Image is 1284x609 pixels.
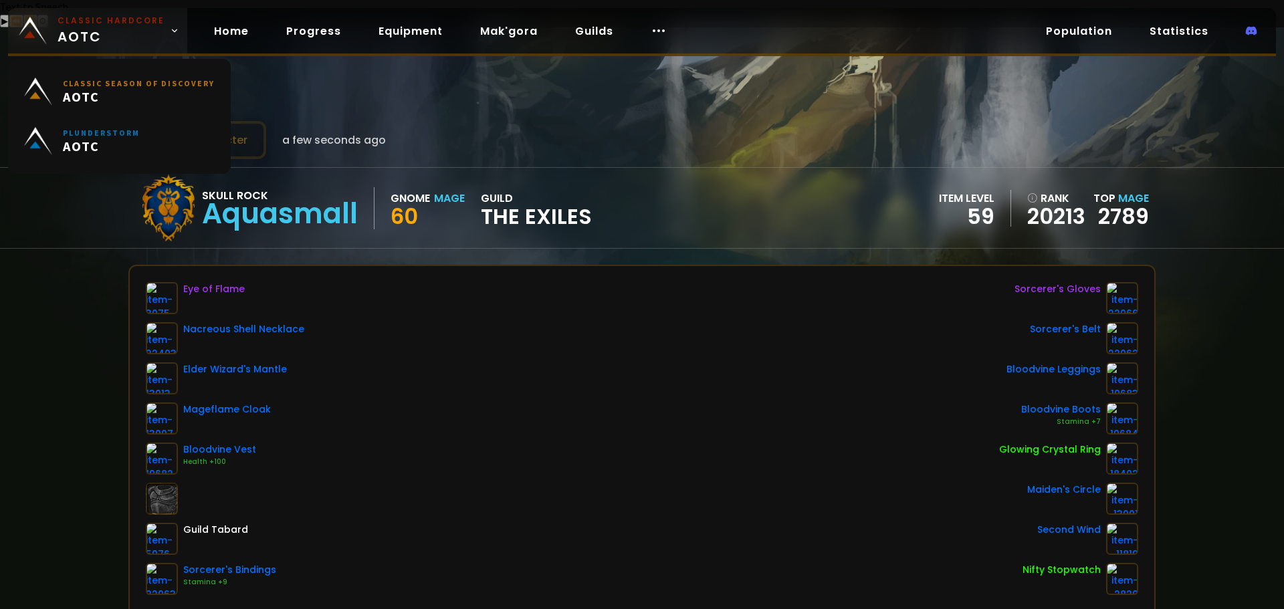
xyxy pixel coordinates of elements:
span: AOTC [63,88,215,105]
span: Mage [1118,191,1149,206]
img: item-13001 [1106,483,1138,515]
a: Progress [276,17,352,45]
small: Classic Season of Discovery [63,78,215,88]
div: Sorcerer's Gloves [1014,282,1101,296]
div: Eye of Flame [183,282,245,296]
a: Home [203,17,259,45]
small: Plunderstorm [63,128,140,138]
img: item-11819 [1106,523,1138,555]
div: guild [481,190,592,227]
a: AOTC [8,8,187,53]
div: Glowing Crystal Ring [999,443,1101,457]
a: Statistics [1139,17,1219,45]
div: Top [1093,190,1149,207]
div: Sorcerer's Belt [1030,322,1101,336]
img: item-5976 [146,523,178,555]
img: item-19683 [1106,362,1138,394]
a: PlunderstormAOTC [16,116,223,166]
div: Bloodvine Leggings [1006,362,1101,376]
a: Population [1035,17,1123,45]
div: Mage [434,190,465,207]
div: Guild Tabard [183,523,248,537]
a: Mak'gora [469,17,548,45]
a: Classic Season of DiscoveryAOTC [16,67,223,116]
img: item-22066 [1106,282,1138,314]
div: Gnome [391,190,430,207]
span: a few seconds ago [282,132,386,148]
div: Second Wind [1037,523,1101,537]
a: 20213 [1027,207,1085,227]
div: Skull Rock [202,187,358,204]
div: Bloodvine Vest [183,443,256,457]
img: item-22403 [146,322,178,354]
div: Mageflame Cloak [183,402,271,416]
img: item-2820 [1106,563,1138,595]
div: 59 [939,207,994,227]
img: item-19684 [1106,402,1138,435]
span: 60 [391,201,418,231]
div: Nifty Stopwatch [1023,563,1101,577]
img: item-22062 [1106,322,1138,354]
img: item-19682 [146,443,178,475]
div: Health +100 [183,457,256,467]
div: Nacreous Shell Necklace [183,322,304,336]
a: Equipment [368,17,453,45]
span: The Exiles [481,207,592,227]
div: Stamina +9 [183,577,276,588]
img: item-3075 [146,282,178,314]
div: Aquasmall [202,204,358,224]
img: item-18402 [1106,443,1138,475]
span: AOTC [63,138,140,154]
div: Stamina +7 [1021,416,1101,427]
div: Maiden's Circle [1027,483,1101,497]
div: Elder Wizard's Mantle [183,362,287,376]
div: Bloodvine Boots [1021,402,1101,416]
img: item-13013 [146,362,178,394]
a: 2789 [1098,201,1149,231]
div: Sorcerer's Bindings [183,563,276,577]
a: Guilds [564,17,624,45]
img: item-22063 [146,563,178,595]
span: AOTC [58,15,165,47]
div: item level [939,190,994,207]
div: rank [1027,190,1085,207]
img: item-13007 [146,402,178,435]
